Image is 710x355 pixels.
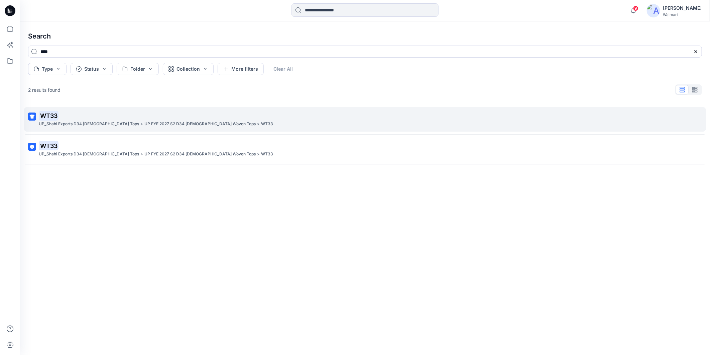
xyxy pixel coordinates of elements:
[24,137,706,162] a: WT33UP_Shahi Exports D34 [DEMOGRAPHIC_DATA] Tops>UP FYE 2027 S2 D34 [DEMOGRAPHIC_DATA] Woven Tops...
[647,4,660,17] img: avatar
[218,63,264,75] button: More filters
[663,12,702,17] div: Walmart
[144,151,256,158] p: UP FYE 2027 S2 D34 Ladies Woven Tops
[163,63,214,75] button: Collection
[28,86,61,93] p: 2 results found
[28,63,67,75] button: Type
[117,63,159,75] button: Folder
[39,151,139,158] p: UP_Shahi Exports D34 Ladies Tops
[663,4,702,12] div: [PERSON_NAME]
[39,111,58,120] mark: WT33
[140,121,143,128] p: >
[71,63,113,75] button: Status
[633,6,638,11] span: 9
[39,141,58,150] mark: WT33
[261,151,273,158] p: WT33
[24,107,706,132] a: WT33UP_Shahi Exports D34 [DEMOGRAPHIC_DATA] Tops>UP FYE 2027 S2 D34 [DEMOGRAPHIC_DATA] Woven Tops...
[257,121,260,128] p: >
[257,151,260,158] p: >
[39,121,139,128] p: UP_Shahi Exports D34 Ladies Tops
[23,27,707,46] h4: Search
[144,121,256,128] p: UP FYE 2027 S2 D34 Ladies Woven Tops
[261,121,273,128] p: WT33
[140,151,143,158] p: >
